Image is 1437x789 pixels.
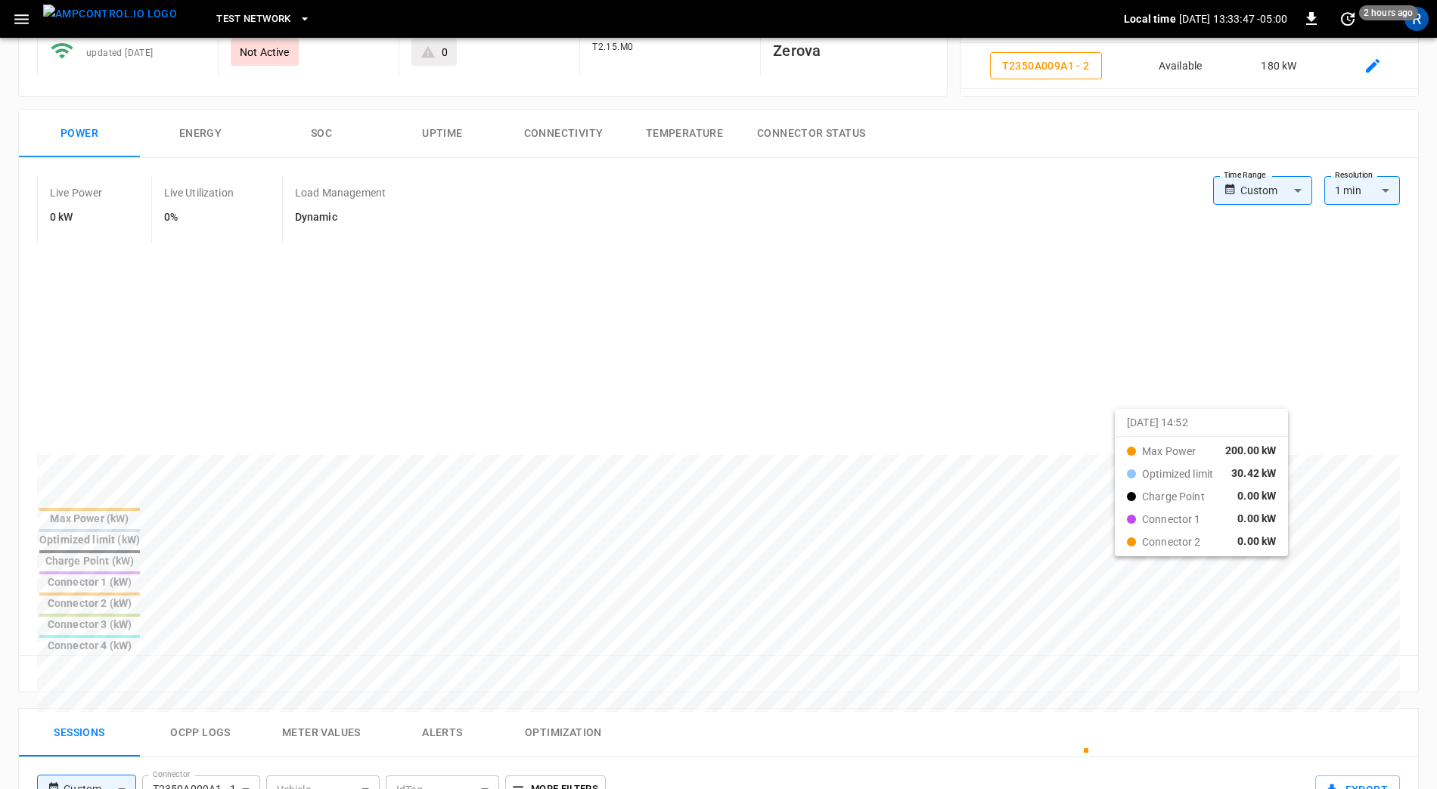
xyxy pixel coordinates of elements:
button: Temperature [624,110,745,158]
td: - [1230,89,1327,136]
button: Energy [140,110,261,158]
button: Meter Values [261,709,382,757]
button: SOC [261,110,382,158]
button: set refresh interval [1336,7,1360,31]
button: Power [19,110,140,158]
button: Connectivity [503,110,624,158]
td: Available [1131,43,1231,90]
p: Local time [1124,11,1176,26]
button: Alerts [382,709,503,757]
button: Optimization [503,709,624,757]
p: Live Utilization [164,185,234,200]
button: Ocpp logs [140,709,261,757]
h6: Dynamic [295,209,386,226]
button: Test Network [210,5,316,34]
label: Connector [153,769,191,781]
td: Unavailable [1131,89,1231,136]
h6: 0 kW [50,209,103,226]
label: Time Range [1224,169,1266,181]
span: Test Network [216,11,290,28]
div: Custom [1240,176,1312,205]
button: Uptime [382,110,503,158]
h6: 0% [164,209,234,226]
h6: Zerova [773,39,929,63]
td: 180 kW [1230,43,1327,90]
p: Not Active [240,45,290,60]
div: 1 min [1324,176,1400,205]
p: Load Management [295,185,386,200]
p: [DATE] 13:33:47 -05:00 [1179,11,1287,26]
div: profile-icon [1404,7,1429,31]
button: Sessions [19,709,140,757]
span: 2 hours ago [1359,5,1418,20]
label: Resolution [1335,169,1373,181]
span: updated [DATE] [86,48,154,58]
div: 0 [442,45,448,60]
button: Connector Status [745,110,877,158]
span: T2.15.M0 [592,42,633,52]
p: Live Power [50,185,103,200]
img: ampcontrol.io logo [43,5,177,23]
button: T2350A009A1 - 2 [990,52,1102,80]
